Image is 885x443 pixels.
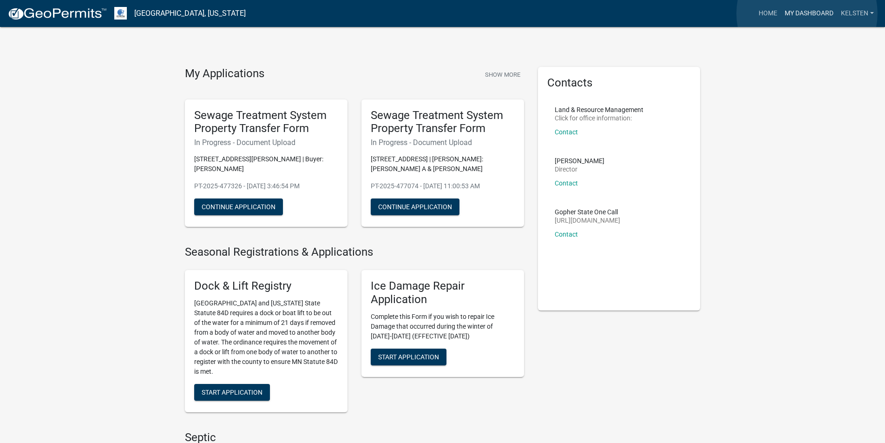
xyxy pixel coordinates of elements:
p: [STREET_ADDRESS][PERSON_NAME] | Buyer: [PERSON_NAME] [194,154,338,174]
button: Start Application [194,384,270,401]
button: Start Application [371,349,446,365]
h5: Sewage Treatment System Property Transfer Form [371,109,515,136]
span: Start Application [378,353,439,360]
p: PT-2025-477074 - [DATE] 11:00:53 AM [371,181,515,191]
h5: Dock & Lift Registry [194,279,338,293]
p: Director [555,166,604,172]
h6: In Progress - Document Upload [194,138,338,147]
a: Contact [555,231,578,238]
a: Contact [555,179,578,187]
p: [GEOGRAPHIC_DATA] and [US_STATE] State Statute 84D requires a dock or boat lift to be out of the ... [194,298,338,377]
h4: Seasonal Registrations & Applications [185,245,524,259]
p: PT-2025-477326 - [DATE] 3:46:54 PM [194,181,338,191]
span: Start Application [202,388,262,396]
p: Land & Resource Management [555,106,643,113]
a: My Dashboard [781,5,837,22]
img: Otter Tail County, Minnesota [114,7,127,20]
p: [STREET_ADDRESS] | [PERSON_NAME]: [PERSON_NAME] A & [PERSON_NAME] [371,154,515,174]
h5: Contacts [547,76,691,90]
button: Show More [481,67,524,82]
h5: Sewage Treatment System Property Transfer Form [194,109,338,136]
p: [PERSON_NAME] [555,158,604,164]
a: Kelsten [837,5,878,22]
p: Gopher State One Call [555,209,620,215]
p: Complete this Form if you wish to repair Ice Damage that occurred during the winter of [DATE]-[DA... [371,312,515,341]
button: Continue Application [194,198,283,215]
a: Home [755,5,781,22]
p: [URL][DOMAIN_NAME] [555,217,620,224]
p: Click for office information: [555,115,643,121]
h4: My Applications [185,67,264,81]
h6: In Progress - Document Upload [371,138,515,147]
h5: Ice Damage Repair Application [371,279,515,306]
a: [GEOGRAPHIC_DATA], [US_STATE] [134,6,246,21]
a: Contact [555,128,578,136]
button: Continue Application [371,198,459,215]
